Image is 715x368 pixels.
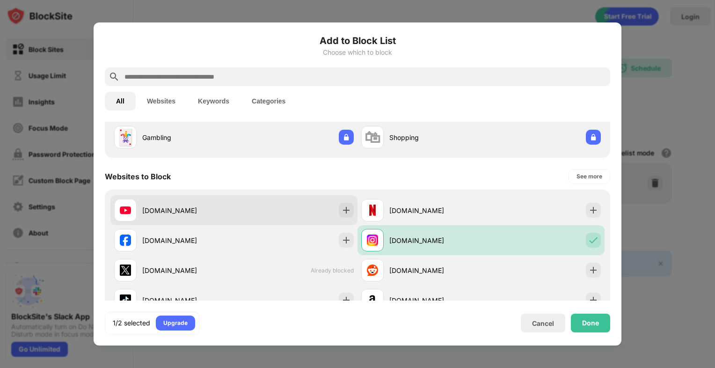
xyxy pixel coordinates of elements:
[113,318,150,328] div: 1/2 selected
[120,265,131,276] img: favicons
[367,265,378,276] img: favicons
[389,236,481,245] div: [DOMAIN_NAME]
[389,206,481,215] div: [DOMAIN_NAME]
[532,319,554,327] div: Cancel
[105,49,610,56] div: Choose which to block
[142,206,234,215] div: [DOMAIN_NAME]
[241,92,297,110] button: Categories
[389,132,481,142] div: Shopping
[142,295,234,305] div: [DOMAIN_NAME]
[142,265,234,275] div: [DOMAIN_NAME]
[120,205,131,216] img: favicons
[142,236,234,245] div: [DOMAIN_NAME]
[109,71,120,82] img: search.svg
[136,92,187,110] button: Websites
[582,319,599,327] div: Done
[311,267,354,274] span: Already blocked
[367,235,378,246] img: favicons
[105,172,171,181] div: Websites to Block
[105,34,610,48] h6: Add to Block List
[389,295,481,305] div: [DOMAIN_NAME]
[120,235,131,246] img: favicons
[116,128,135,147] div: 🃏
[367,205,378,216] img: favicons
[576,172,602,181] div: See more
[187,92,241,110] button: Keywords
[105,92,136,110] button: All
[163,318,188,328] div: Upgrade
[120,294,131,306] img: favicons
[365,128,380,147] div: 🛍
[367,294,378,306] img: favicons
[389,265,481,275] div: [DOMAIN_NAME]
[142,132,234,142] div: Gambling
